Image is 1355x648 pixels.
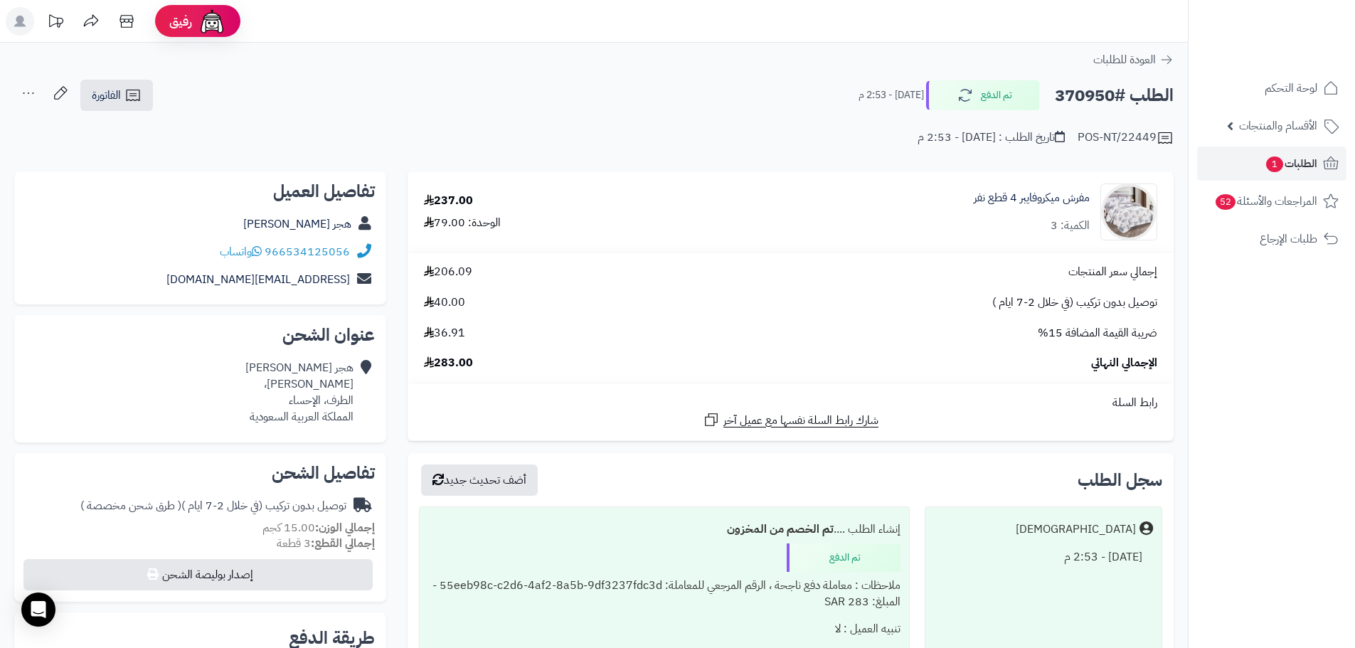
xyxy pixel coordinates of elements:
[1078,472,1162,489] h3: سجل الطلب
[21,593,55,627] div: Open Intercom Messenger
[26,464,375,482] h2: تفاصيل الشحن
[1265,154,1317,174] span: الطلبات
[424,355,473,371] span: 283.00
[918,129,1065,146] div: تاريخ الطلب : [DATE] - 2:53 م
[220,243,262,260] a: واتساب
[1093,51,1174,68] a: العودة للطلبات
[428,572,900,616] div: ملاحظات : معاملة دفع ناجحة ، الرقم المرجعي للمعاملة: 55eeb98c-c2d6-4af2-8a5b-9df3237fdc3d - المبل...
[428,516,900,543] div: إنشاء الطلب ....
[1197,147,1346,181] a: الطلبات1
[703,411,878,429] a: شارك رابط السلة نفسها مع عميل آخر
[424,264,472,280] span: 206.09
[1078,129,1174,147] div: POS-NT/22449
[787,543,900,572] div: تم الدفع
[428,615,900,643] div: تنبيه العميل : لا
[424,325,465,341] span: 36.91
[727,521,834,538] b: تم الخصم من المخزون
[277,535,375,552] small: 3 قطعة
[245,360,354,425] div: هجر [PERSON_NAME] [PERSON_NAME]، الطرف، الإحساء المملكة العربية السعودية
[934,543,1153,571] div: [DATE] - 2:53 م
[262,519,375,536] small: 15.00 كجم
[289,630,375,647] h2: طريقة الدفع
[424,294,465,311] span: 40.00
[26,326,375,344] h2: عنوان الشحن
[424,215,501,231] div: الوحدة: 79.00
[1197,222,1346,256] a: طلبات الإرجاع
[1266,156,1283,172] span: 1
[1038,325,1157,341] span: ضريبة القيمة المضافة 15%
[1055,81,1174,110] h2: الطلب #370950
[926,80,1040,110] button: تم الدفع
[23,559,373,590] button: إصدار بوليصة الشحن
[1091,355,1157,371] span: الإجمالي النهائي
[1260,229,1317,249] span: طلبات الإرجاع
[265,243,350,260] a: 966534125056
[26,183,375,200] h2: تفاصيل العميل
[974,190,1090,206] a: مفرش ميكروفايبر 4 قطع نفر
[166,271,350,288] a: [EMAIL_ADDRESS][DOMAIN_NAME]
[92,87,121,104] span: الفاتورة
[1239,116,1317,136] span: الأقسام والمنتجات
[38,7,73,39] a: تحديثات المنصة
[243,216,351,233] a: هجر [PERSON_NAME]
[421,464,538,496] button: أضف تحديث جديد
[311,535,375,552] strong: إجمالي القطع:
[1068,264,1157,280] span: إجمالي سعر المنتجات
[1101,184,1157,240] img: 1752752469-1-90x90.jpg
[1051,218,1090,234] div: الكمية: 3
[1197,71,1346,105] a: لوحة التحكم
[1197,184,1346,218] a: المراجعات والأسئلة52
[1016,521,1136,538] div: [DEMOGRAPHIC_DATA]
[1258,40,1341,70] img: logo-2.png
[1214,191,1317,211] span: المراجعات والأسئلة
[169,13,192,30] span: رفيق
[1265,78,1317,98] span: لوحة التحكم
[1216,194,1236,210] span: 52
[723,413,878,429] span: شارك رابط السلة نفسها مع عميل آخر
[198,7,226,36] img: ai-face.png
[1093,51,1156,68] span: العودة للطلبات
[80,498,346,514] div: توصيل بدون تركيب (في خلال 2-7 ايام )
[992,294,1157,311] span: توصيل بدون تركيب (في خلال 2-7 ايام )
[413,395,1168,411] div: رابط السلة
[315,519,375,536] strong: إجمالي الوزن:
[80,80,153,111] a: الفاتورة
[424,193,473,209] div: 237.00
[80,497,181,514] span: ( طرق شحن مخصصة )
[859,88,924,102] small: [DATE] - 2:53 م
